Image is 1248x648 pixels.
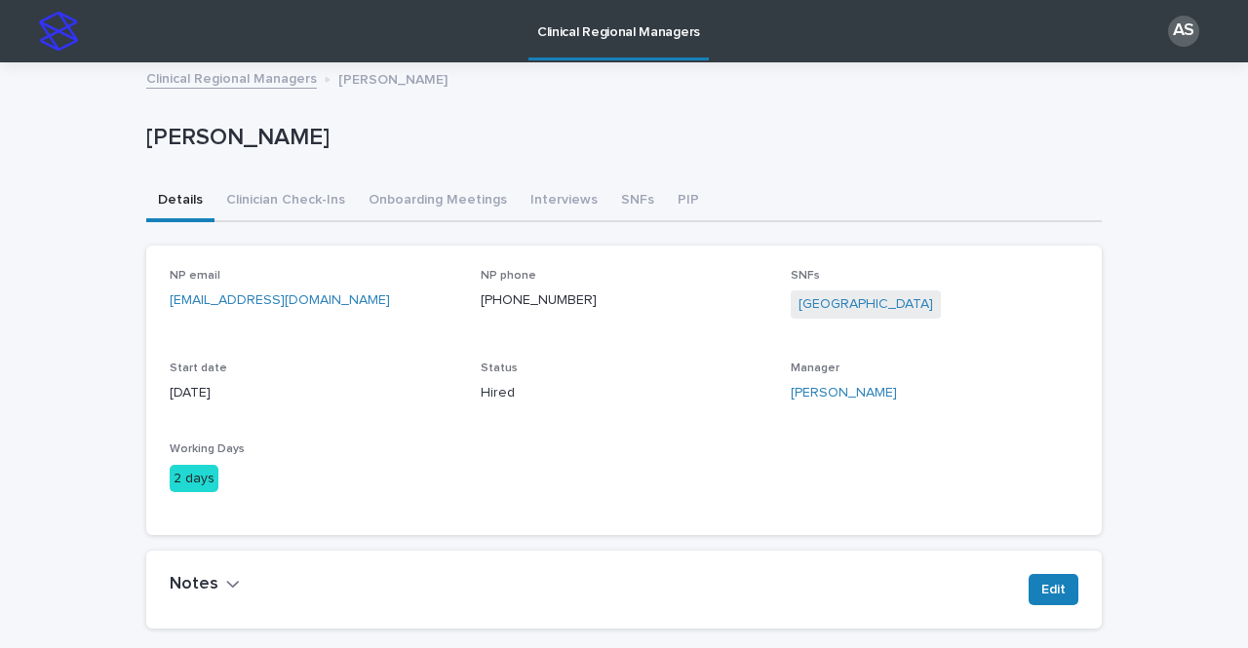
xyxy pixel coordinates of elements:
[791,270,820,282] span: SNFs
[170,270,220,282] span: NP email
[481,293,597,307] a: [PHONE_NUMBER]‬
[791,383,897,403] a: [PERSON_NAME]
[519,181,609,222] button: Interviews
[609,181,666,222] button: SNFs
[146,181,214,222] button: Details
[791,362,839,374] span: Manager
[170,574,218,595] h2: Notes
[39,12,78,51] img: stacker-logo-s-only.png
[146,66,317,89] a: Clinical Regional Managers
[170,443,245,455] span: Working Days
[481,270,536,282] span: NP phone
[1029,574,1078,605] button: Edit
[170,383,457,403] p: [DATE]
[1041,580,1066,599] span: Edit
[481,362,518,374] span: Status
[170,465,218,493] div: 2 days
[170,362,227,374] span: Start date
[1168,16,1199,47] div: AS
[799,294,933,315] a: [GEOGRAPHIC_DATA]
[170,293,390,307] a: [EMAIL_ADDRESS][DOMAIN_NAME]
[357,181,519,222] button: Onboarding Meetings
[170,574,240,595] button: Notes
[338,67,448,89] p: [PERSON_NAME]
[146,124,1094,152] p: [PERSON_NAME]
[481,383,768,403] p: Hired
[666,181,711,222] button: PIP
[214,181,357,222] button: Clinician Check-Ins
